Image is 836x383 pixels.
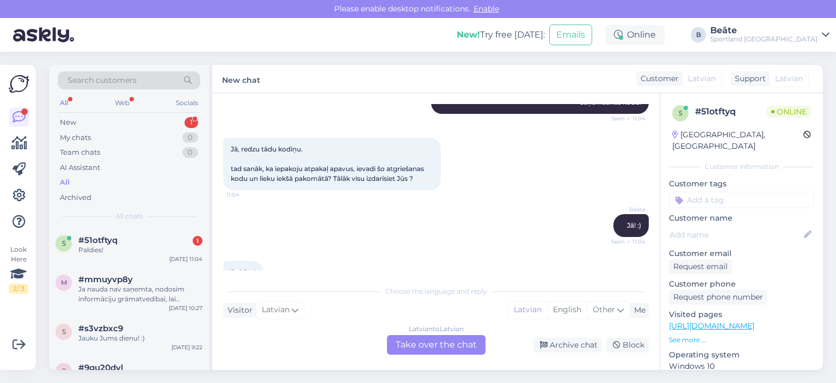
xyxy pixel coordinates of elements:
[9,284,28,294] div: 2 / 3
[669,178,814,190] p: Customer tags
[78,324,123,333] span: #s3vzbxc9
[182,147,198,158] div: 0
[171,343,202,351] div: [DATE] 9:22
[78,363,123,373] span: #9gu20dvl
[67,75,137,86] span: Search customers
[695,105,767,118] div: # 51otftyq
[387,335,485,355] div: Take over the chat
[508,302,547,318] div: Latvian
[688,73,716,84] span: Latvian
[231,268,256,276] span: Paldies!
[60,117,76,128] div: New
[691,27,706,42] div: B
[775,73,803,84] span: Latvian
[710,26,817,35] div: Beāte
[533,338,602,352] div: Archive chat
[169,255,202,263] div: [DATE] 11:04
[457,29,480,40] b: New!
[470,4,502,14] span: Enable
[9,74,29,94] img: Askly Logo
[78,245,202,255] div: Paldies!
[669,259,732,274] div: Request email
[60,147,100,158] div: Team chats
[730,73,766,84] div: Support
[223,287,649,296] div: Choose the language and reply
[182,132,198,143] div: 0
[113,96,132,110] div: Web
[549,25,592,45] button: Emails
[185,117,198,128] div: 1
[78,235,118,245] span: #51otftyq
[669,335,814,345] p: See more ...
[669,162,814,172] div: Customer information
[605,114,646,123] span: Seen ✓ 11:04
[636,73,679,84] div: Customer
[226,191,267,199] span: 11:04
[60,132,91,143] div: My chats
[767,106,811,118] span: Online
[409,324,464,334] div: Latvian to Latvian
[223,305,253,316] div: Visitor
[193,236,202,246] div: 1
[669,212,814,224] p: Customer name
[669,278,814,290] p: Customer phone
[605,238,646,246] span: Seen ✓ 11:04
[62,367,66,375] span: 9
[710,35,817,44] div: Sportland [GEOGRAPHIC_DATA]
[174,96,200,110] div: Socials
[78,284,202,304] div: Ja nauda nav saņemta, nodosim informāciju grāmatvedībai, lai noskaidro, kāds varētu būt iemesls.
[169,304,202,312] div: [DATE] 10:27
[710,26,829,44] a: BeāteSportland [GEOGRAPHIC_DATA]
[60,162,100,173] div: AI Assistant
[669,349,814,361] p: Operating system
[630,305,646,316] div: Me
[62,327,66,336] span: s
[262,304,290,316] span: Latvian
[115,211,143,221] span: All chats
[672,129,803,152] div: [GEOGRAPHIC_DATA], [GEOGRAPHIC_DATA]
[222,71,260,86] label: New chat
[60,192,91,203] div: Archived
[231,145,426,183] span: Jā, redzu tādu kodiņu. tad sanāk, ka iepakoju atpakaļ apavus, ievadi šo atgriešanas kodu un lieku...
[627,221,641,229] span: Jā! :)
[679,109,683,117] span: 5
[457,28,545,41] div: Try free [DATE]:
[669,248,814,259] p: Customer email
[78,333,202,343] div: Jauku Jums dienu! :)
[606,338,649,352] div: Block
[669,229,802,241] input: Add name
[78,275,133,284] span: #mmuyvp8y
[62,239,66,247] span: 5
[593,305,615,314] span: Other
[61,278,67,287] span: m
[605,205,646,214] span: Beāte
[60,177,70,188] div: All
[58,96,70,110] div: All
[605,25,665,45] div: Online
[669,290,767,305] div: Request phone number
[669,192,814,208] input: Add a tag
[547,302,587,318] div: English
[9,245,28,294] div: Look Here
[669,321,754,331] a: [URL][DOMAIN_NAME]
[669,361,814,372] p: Windows 10
[669,309,814,320] p: Visited pages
